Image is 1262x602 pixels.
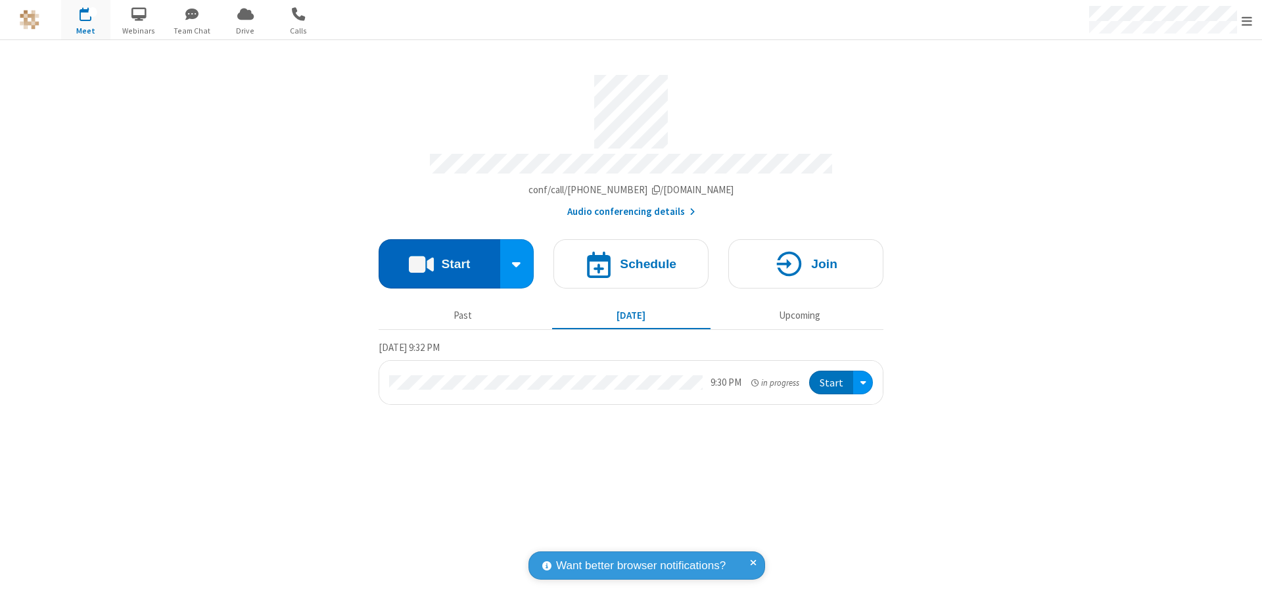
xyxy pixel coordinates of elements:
[441,258,470,270] h4: Start
[567,204,695,220] button: Audio conferencing details
[811,258,837,270] h4: Join
[853,371,873,395] div: Open menu
[379,65,883,220] section: Account details
[528,183,734,196] span: Copy my meeting room link
[20,10,39,30] img: QA Selenium DO NOT DELETE OR CHANGE
[720,303,879,328] button: Upcoming
[553,239,709,289] button: Schedule
[274,25,323,37] span: Calls
[528,183,734,198] button: Copy my meeting room linkCopy my meeting room link
[89,7,97,17] div: 1
[221,25,270,37] span: Drive
[500,239,534,289] div: Start conference options
[61,25,110,37] span: Meet
[379,239,500,289] button: Start
[809,371,853,395] button: Start
[711,375,741,390] div: 9:30 PM
[751,377,799,389] em: in progress
[168,25,217,37] span: Team Chat
[114,25,164,37] span: Webinars
[728,239,883,289] button: Join
[556,557,726,574] span: Want better browser notifications?
[379,340,883,405] section: Today's Meetings
[379,341,440,354] span: [DATE] 9:32 PM
[552,303,711,328] button: [DATE]
[620,258,676,270] h4: Schedule
[384,303,542,328] button: Past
